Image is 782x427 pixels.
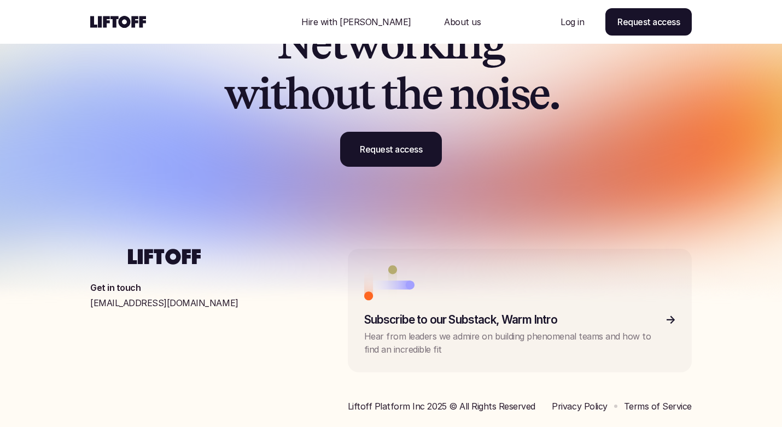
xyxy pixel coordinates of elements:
[348,400,535,413] p: Liftoff Platform Inc 2025 © All Rights Reserved
[380,17,403,68] span: o
[359,68,374,118] span: t
[270,68,285,118] span: t
[549,68,559,118] span: .
[552,401,607,412] a: Privacy Policy
[510,68,529,118] span: s
[475,68,498,118] span: o
[288,9,424,35] a: Nav Link
[301,15,411,28] p: Hire with [PERSON_NAME]
[498,68,510,118] span: i
[90,296,238,309] a: [EMAIL_ADDRESS][DOMAIN_NAME]
[450,68,475,118] span: n
[547,9,597,35] a: Nav Link
[422,68,442,118] span: e
[285,68,311,118] span: h
[605,8,692,36] a: Request access
[443,17,456,68] span: i
[90,281,141,294] p: Get in touch
[396,68,422,118] span: h
[617,15,680,28] p: Request access
[224,68,258,118] span: w
[561,15,584,28] p: Log in
[381,68,396,118] span: t
[431,9,494,35] a: Nav Link
[444,15,481,28] p: About us
[311,68,334,118] span: o
[334,68,359,118] span: u
[624,401,692,412] a: Terms of Service
[360,143,422,156] p: Request access
[529,68,549,118] span: e
[258,68,270,118] span: i
[340,132,442,167] a: Request access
